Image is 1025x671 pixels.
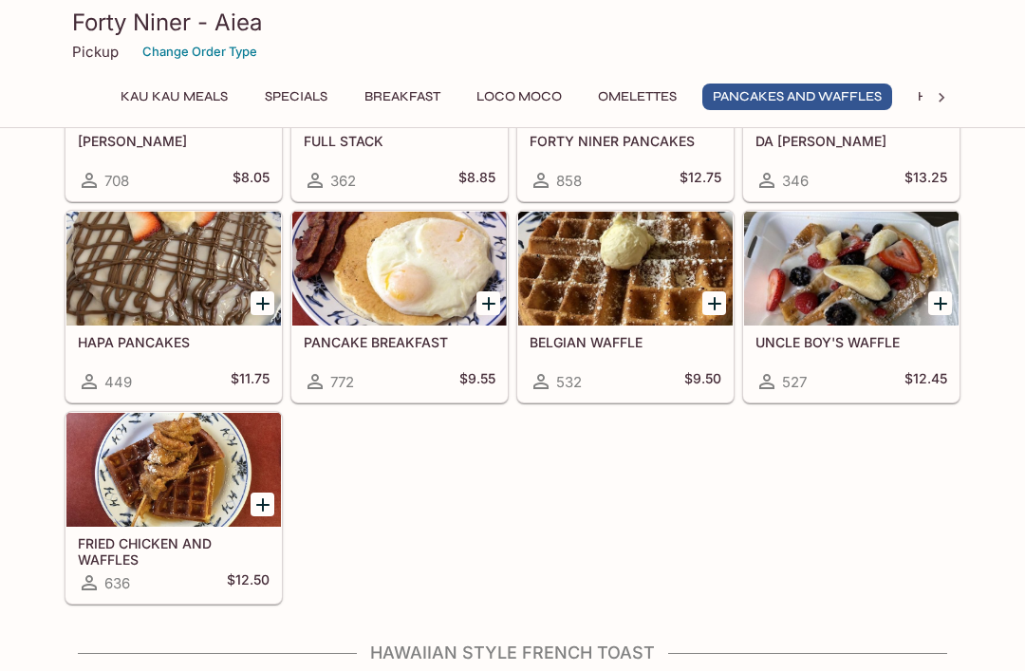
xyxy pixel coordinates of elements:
[743,211,960,402] a: UNCLE BOY'S WAFFLE527$12.45
[466,84,572,110] button: Loco Moco
[782,373,807,391] span: 527
[65,412,282,604] a: FRIED CHICKEN AND WAFFLES636$12.50
[104,373,132,391] span: 449
[72,8,953,37] h3: Forty Niner - Aiea
[304,133,495,149] h5: FULL STACK
[104,574,130,592] span: 636
[517,211,734,402] a: BELGIAN WAFFLE532$9.50
[330,373,354,391] span: 772
[680,169,721,192] h5: $12.75
[251,493,274,516] button: Add FRIED CHICKEN AND WAFFLES
[458,169,495,192] h5: $8.85
[251,291,274,315] button: Add HAPA PANCAKES
[755,133,947,149] h5: DA [PERSON_NAME]
[782,172,809,190] span: 346
[556,172,582,190] span: 858
[904,370,947,393] h5: $12.45
[702,291,726,315] button: Add BELGIAN WAFFLE
[104,172,129,190] span: 708
[72,43,119,61] p: Pickup
[904,169,947,192] h5: $13.25
[231,370,270,393] h5: $11.75
[702,84,892,110] button: Pancakes and Waffles
[476,291,500,315] button: Add PANCAKE BREAKFAST
[304,334,495,350] h5: PANCAKE BREAKFAST
[291,211,508,402] a: PANCAKE BREAKFAST772$9.55
[928,291,952,315] button: Add UNCLE BOY'S WAFFLE
[684,370,721,393] h5: $9.50
[78,535,270,567] h5: FRIED CHICKEN AND WAFFLES
[587,84,687,110] button: Omelettes
[744,212,959,326] div: UNCLE BOY'S WAFFLE
[227,571,270,594] h5: $12.50
[330,172,356,190] span: 362
[65,211,282,402] a: HAPA PANCAKES449$11.75
[253,84,339,110] button: Specials
[78,334,270,350] h5: HAPA PANCAKES
[530,334,721,350] h5: BELGIAN WAFFLE
[65,643,960,663] h4: Hawaiian Style French Toast
[233,169,270,192] h5: $8.05
[556,373,582,391] span: 532
[66,212,281,326] div: HAPA PANCAKES
[66,413,281,527] div: FRIED CHICKEN AND WAFFLES
[755,334,947,350] h5: UNCLE BOY'S WAFFLE
[530,133,721,149] h5: FORTY NINER PANCAKES
[78,133,270,149] h5: [PERSON_NAME]
[354,84,451,110] button: Breakfast
[134,37,266,66] button: Change Order Type
[459,370,495,393] h5: $9.55
[292,212,507,326] div: PANCAKE BREAKFAST
[518,212,733,326] div: BELGIAN WAFFLE
[110,84,238,110] button: Kau Kau Meals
